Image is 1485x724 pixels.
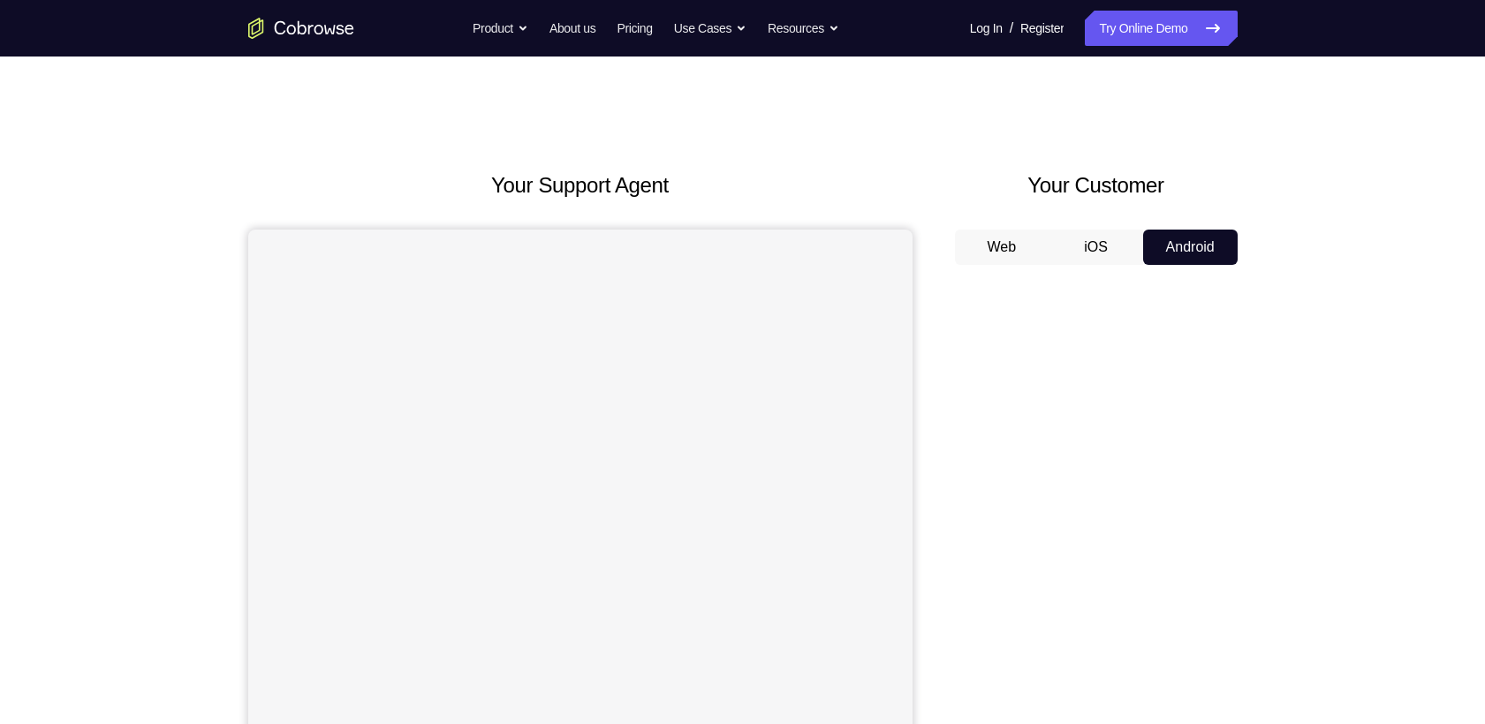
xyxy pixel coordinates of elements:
a: Log In [970,11,1003,46]
a: Register [1020,11,1064,46]
a: Pricing [617,11,652,46]
button: Web [955,230,1049,265]
a: Try Online Demo [1085,11,1237,46]
button: Android [1143,230,1238,265]
button: Product [473,11,528,46]
button: Use Cases [674,11,746,46]
button: Resources [768,11,839,46]
h2: Your Support Agent [248,170,913,201]
button: iOS [1049,230,1143,265]
span: / [1010,18,1013,39]
a: Go to the home page [248,18,354,39]
a: About us [549,11,595,46]
h2: Your Customer [955,170,1238,201]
